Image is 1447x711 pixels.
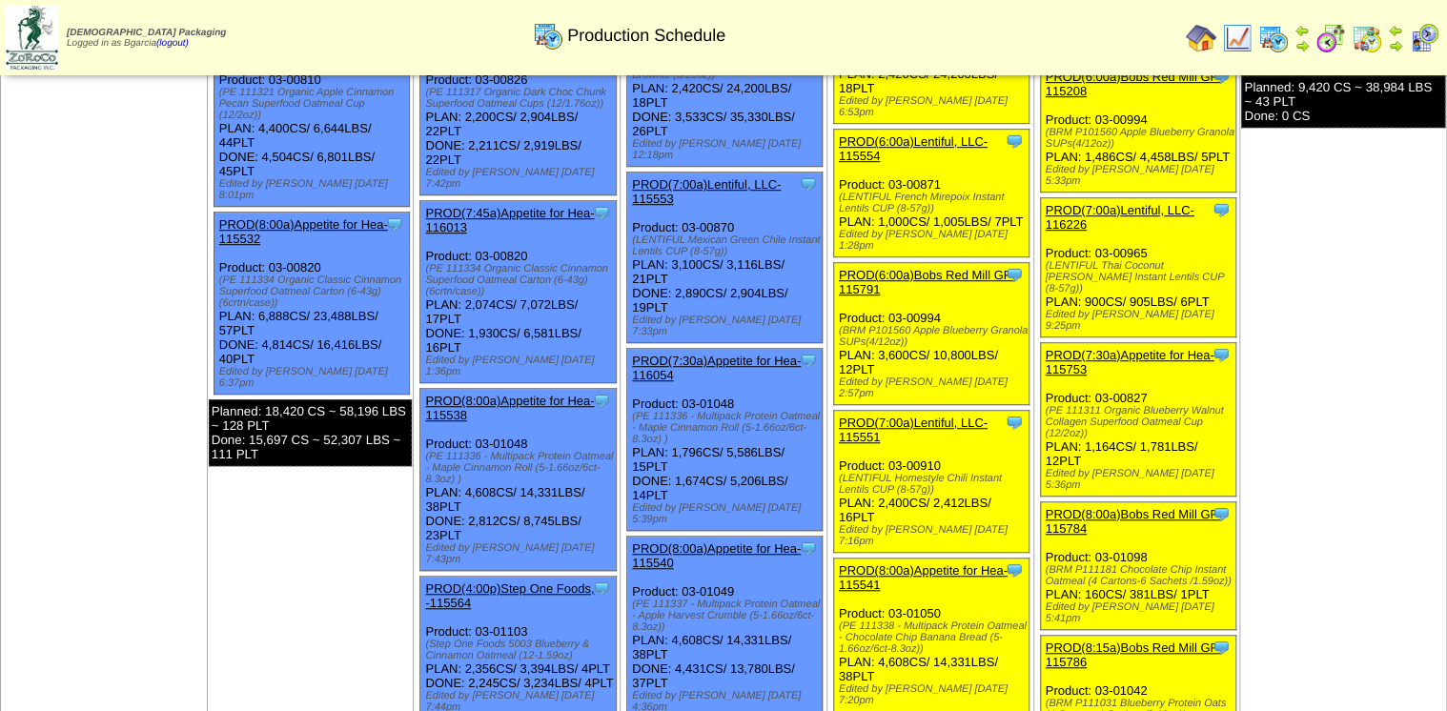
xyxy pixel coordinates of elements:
[425,263,615,297] div: (PE 111334 Organic Classic Cinnamon Superfood Oatmeal Carton (6-43g)(6crtn/case))
[632,411,822,445] div: (PE 111336 - Multipack Protein Oatmeal - Maple Cinnamon Roll (5-1.66oz/6ct-8.3oz) )
[1040,343,1235,497] div: Product: 03-00827 PLAN: 1,164CS / 1,781LBS / 12PLT
[533,20,563,51] img: calendarprod.gif
[1046,203,1194,232] a: PROD(7:00a)Lentiful, LLC-116226
[1186,23,1216,53] img: home.gif
[219,178,409,201] div: Edited by [PERSON_NAME] [DATE] 8:01pm
[839,229,1029,252] div: Edited by [PERSON_NAME] [DATE] 1:28pm
[627,173,823,343] div: Product: 03-00870 PLAN: 3,100CS / 3,116LBS / 21PLT DONE: 2,890CS / 2,904LBS / 19PLT
[425,355,615,377] div: Edited by [PERSON_NAME] [DATE] 1:36pm
[1046,70,1222,98] a: PROD(6:00a)Bobs Red Mill GF-115208
[1352,23,1382,53] img: calendarinout.gif
[1046,564,1235,587] div: (BRM P111181 Chocolate Chip Instant Oatmeal (4 Cartons-6 Sachets /1.59oz))
[214,25,409,207] div: Product: 03-00810 PLAN: 4,400CS / 6,644LBS / 44PLT DONE: 4,504CS / 6,801LBS / 45PLT
[1046,468,1235,491] div: Edited by [PERSON_NAME] [DATE] 5:36pm
[1046,640,1222,669] a: PROD(8:15a)Bobs Red Mill GF-115786
[627,349,823,531] div: Product: 03-01048 PLAN: 1,796CS / 5,586LBS / 15PLT DONE: 1,674CS / 5,206LBS / 14PLT
[839,325,1029,348] div: (BRM P101560 Apple Blueberry Granola SUPs(4/12oz))
[632,234,822,257] div: (LENTIFUL Mexican Green Chile Instant Lentils CUP (8-57g))
[425,167,615,190] div: Edited by [PERSON_NAME] [DATE] 7:42pm
[1046,260,1235,295] div: (LENTIFUL Thai Coconut [PERSON_NAME] Instant Lentils CUP (8-57g))
[219,366,409,389] div: Edited by [PERSON_NAME] [DATE] 6:37pm
[833,411,1029,553] div: Product: 03-00910 PLAN: 2,400CS / 2,412LBS / 16PLT
[219,274,409,309] div: (PE 111334 Organic Classic Cinnamon Superfood Oatmeal Carton (6-43g)(6crtn/case))
[1040,502,1235,630] div: Product: 03-01098 PLAN: 160CS / 381LBS / 1PLT
[1294,38,1310,53] img: arrowright.gif
[1315,23,1346,53] img: calendarblend.gif
[1040,198,1235,337] div: Product: 03-00965 PLAN: 900CS / 905LBS / 6PLT
[1005,413,1024,432] img: Tooltip
[839,620,1029,655] div: (PE 111338 - Multipack Protein Oatmeal - Chocolate Chip Banana Bread (5-1.66oz/6ct-8.3oz))
[1046,601,1235,624] div: Edited by [PERSON_NAME] [DATE] 5:41pm
[632,541,801,570] a: PROD(8:00a)Appetite for Hea-115540
[632,315,822,337] div: Edited by [PERSON_NAME] [DATE] 7:33pm
[425,581,594,610] a: PROD(4:00p)Step One Foods, -115564
[1046,309,1235,332] div: Edited by [PERSON_NAME] [DATE] 9:25pm
[839,416,988,444] a: PROD(7:00a)Lentiful, LLC-115551
[425,394,594,422] a: PROD(8:00a)Appetite for Hea-115538
[1046,348,1214,376] a: PROD(7:30a)Appetite for Hea-115753
[209,399,413,466] div: Planned: 18,420 CS ~ 58,196 LBS ~ 128 PLT Done: 15,697 CS ~ 52,307 LBS ~ 111 PLT
[214,213,409,395] div: Product: 03-00820 PLAN: 6,888CS / 23,488LBS / 57PLT DONE: 4,814CS / 16,416LBS / 40PLT
[425,87,615,110] div: (PE 111317 Organic Dark Choc Chunk Superfood Oatmeal Cups (12/1.76oz))
[839,683,1029,706] div: Edited by [PERSON_NAME] [DATE] 7:20pm
[1040,65,1235,193] div: Product: 03-00994 PLAN: 1,486CS / 4,458LBS / 5PLT
[219,87,409,121] div: (PE 111321 Organic Apple Cinnamon Pecan Superfood Oatmeal Cup (12/2oz))
[1212,200,1231,219] img: Tooltip
[420,389,616,571] div: Product: 03-01048 PLAN: 4,608CS / 14,331LBS / 38PLT DONE: 2,812CS / 8,745LBS / 23PLT
[833,130,1029,257] div: Product: 03-00871 PLAN: 1,000CS / 1,005LBS / 7PLT
[219,217,388,246] a: PROD(8:00a)Appetite for Hea-115532
[833,263,1029,405] div: Product: 03-00994 PLAN: 3,600CS / 10,800LBS / 12PLT
[1388,38,1403,53] img: arrowright.gif
[839,524,1029,547] div: Edited by [PERSON_NAME] [DATE] 7:16pm
[1212,345,1231,364] img: Tooltip
[592,579,611,598] img: Tooltip
[839,563,1008,592] a: PROD(8:00a)Appetite for Hea-115541
[425,206,594,234] a: PROD(7:45a)Appetite for Hea-116013
[1212,504,1231,523] img: Tooltip
[799,538,818,558] img: Tooltip
[425,451,615,485] div: (PE 111336 - Multipack Protein Oatmeal - Maple Cinnamon Roll (5-1.66oz/6ct-8.3oz) )
[632,354,801,382] a: PROD(7:30a)Appetite for Hea-116054
[1005,265,1024,284] img: Tooltip
[1241,75,1445,128] div: Planned: 9,420 CS ~ 38,984 LBS ~ 43 PLT Done: 0 CS
[567,26,725,46] span: Production Schedule
[1294,23,1310,38] img: arrowleft.gif
[632,138,822,161] div: Edited by [PERSON_NAME] [DATE] 12:18pm
[592,391,611,410] img: Tooltip
[1258,23,1289,53] img: calendarprod.gif
[1046,507,1222,536] a: PROD(8:00a)Bobs Red Mill GF-115784
[420,25,616,195] div: Product: 03-00826 PLAN: 2,200CS / 2,904LBS / 22PLT DONE: 2,211CS / 2,919LBS / 22PLT
[839,376,1029,399] div: Edited by [PERSON_NAME] [DATE] 2:57pm
[799,174,818,193] img: Tooltip
[1046,164,1235,187] div: Edited by [PERSON_NAME] [DATE] 5:33pm
[1409,23,1439,53] img: calendarcustomer.gif
[1222,23,1253,53] img: line_graph.gif
[385,214,404,234] img: Tooltip
[592,203,611,222] img: Tooltip
[1046,127,1235,150] div: (BRM P101560 Apple Blueberry Granola SUPs(4/12oz))
[632,599,822,633] div: (PE 111337 - Multipack Protein Oatmeal - Apple Harvest Crumble (5-1.66oz/6ct-8.3oz))
[156,38,189,49] a: (logout)
[425,542,615,565] div: Edited by [PERSON_NAME] [DATE] 7:43pm
[632,502,822,525] div: Edited by [PERSON_NAME] [DATE] 5:39pm
[839,473,1029,496] div: (LENTIFUL Homestyle Chili Instant Lentils CUP (8-57g))
[420,201,616,383] div: Product: 03-00820 PLAN: 2,074CS / 7,072LBS / 17PLT DONE: 1,930CS / 6,581LBS / 16PLT
[839,95,1029,118] div: Edited by [PERSON_NAME] [DATE] 6:53pm
[839,268,1015,296] a: PROD(6:00a)Bobs Red Mill GF-115791
[425,639,615,661] div: (Step One Foods 5003 Blueberry & Cinnamon Oatmeal (12-1.59oz)
[67,28,226,38] span: [DEMOGRAPHIC_DATA] Packaging
[1046,405,1235,439] div: (PE 111311 Organic Blueberry Walnut Collagen Superfood Oatmeal Cup (12/2oz))
[6,6,58,70] img: zoroco-logo-small.webp
[839,134,988,163] a: PROD(6:00a)Lentiful, LLC-115554
[1005,132,1024,151] img: Tooltip
[1212,638,1231,657] img: Tooltip
[632,177,781,206] a: PROD(7:00a)Lentiful, LLC-115553
[799,351,818,370] img: Tooltip
[1005,560,1024,579] img: Tooltip
[1388,23,1403,38] img: arrowleft.gif
[839,192,1029,214] div: (LENTIFUL French Mirepoix Instant Lentils CUP (8-57g))
[67,28,226,49] span: Logged in as Bgarcia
